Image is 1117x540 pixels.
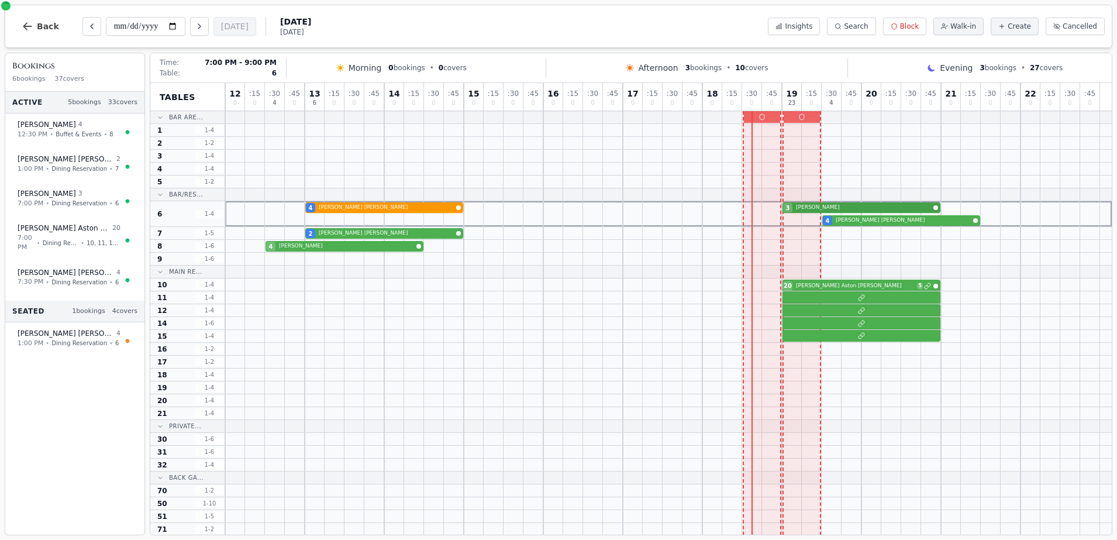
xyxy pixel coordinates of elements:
[638,62,678,74] span: Afternoon
[768,18,820,35] button: Insights
[195,512,223,521] span: 1 - 5
[929,100,932,106] span: 0
[160,58,179,67] span: Time:
[195,448,223,456] span: 1 - 6
[195,254,223,263] span: 1 - 6
[567,90,578,97] span: : 15
[195,357,223,366] span: 1 - 2
[56,130,101,139] span: Buffet & Events
[157,499,167,508] span: 50
[195,525,223,534] span: 1 - 2
[1048,100,1052,106] span: 0
[940,62,973,74] span: Evening
[10,322,140,355] button: [PERSON_NAME] [PERSON_NAME]41:00 PM•Dining Reservation•6
[313,100,316,106] span: 6
[392,100,396,106] span: 0
[770,100,773,106] span: 0
[18,268,114,277] span: [PERSON_NAME] [PERSON_NAME]
[685,63,722,73] span: bookings
[195,280,223,289] span: 1 - 4
[115,278,119,287] span: 6
[12,60,137,72] h3: Bookings
[68,98,101,108] span: 5 bookings
[309,229,313,238] span: 2
[18,154,114,164] span: [PERSON_NAME] [PERSON_NAME]
[279,242,414,250] span: [PERSON_NAME]
[195,409,223,418] span: 1 - 4
[711,100,714,106] span: 0
[309,90,320,98] span: 13
[1008,22,1031,31] span: Create
[829,100,833,106] span: 4
[157,357,167,367] span: 17
[1046,18,1105,35] button: Cancelled
[157,383,167,393] span: 19
[157,280,167,290] span: 10
[785,22,812,31] span: Insights
[18,233,35,253] span: 7:00 PM
[985,90,996,97] span: : 30
[87,239,120,247] span: 10, 11, 14, 15, 12
[78,189,82,199] span: 3
[746,90,757,97] span: : 30
[116,154,120,164] span: 2
[670,100,674,106] span: 0
[195,319,223,328] span: 1 - 6
[909,100,912,106] span: 0
[18,277,43,287] span: 7:30 PM
[368,90,380,97] span: : 45
[1005,90,1016,97] span: : 45
[10,148,140,180] button: [PERSON_NAME] [PERSON_NAME]21:00 PM•Dining Reservation•7
[195,370,223,379] span: 1 - 4
[726,63,730,73] span: •
[280,16,311,27] span: [DATE]
[1030,63,1063,73] span: covers
[796,204,931,212] span: [PERSON_NAME]
[889,100,892,106] span: 0
[195,332,223,340] span: 1 - 4
[18,329,114,338] span: [PERSON_NAME] [PERSON_NAME]
[647,90,658,97] span: : 15
[249,90,260,97] span: : 15
[104,130,107,139] span: •
[826,216,830,225] span: 4
[925,90,936,97] span: : 45
[109,164,113,173] span: •
[788,100,796,106] span: 23
[157,345,167,354] span: 16
[157,293,167,302] span: 11
[650,100,654,106] span: 0
[849,100,853,106] span: 0
[157,152,162,161] span: 3
[292,100,296,106] span: 0
[115,339,119,348] span: 6
[157,254,162,264] span: 9
[329,90,340,97] span: : 15
[51,199,107,208] span: Dining Reservation
[112,223,120,233] span: 20
[12,307,44,316] span: Seated
[1084,90,1095,97] span: : 45
[46,199,49,208] span: •
[991,18,1039,35] button: Create
[870,100,873,106] span: 0
[349,62,382,74] span: Morning
[965,90,976,97] span: : 15
[160,68,180,78] span: Table:
[109,199,113,208] span: •
[1063,22,1097,31] span: Cancelled
[195,293,223,302] span: 1 - 4
[468,90,479,98] span: 15
[195,499,223,508] span: 1 - 10
[846,90,857,97] span: : 45
[1044,90,1056,97] span: : 15
[157,460,167,470] span: 32
[213,17,256,36] button: [DATE]
[82,17,101,36] button: Previous day
[10,217,140,259] button: [PERSON_NAME] Aston [PERSON_NAME]207:00 PM•Dining Reservation•10, 11, 14, 15, 12
[766,90,777,97] span: : 45
[169,473,204,482] span: Back Ga...
[408,90,419,97] span: : 15
[950,22,976,31] span: Walk-in
[157,512,167,521] span: 51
